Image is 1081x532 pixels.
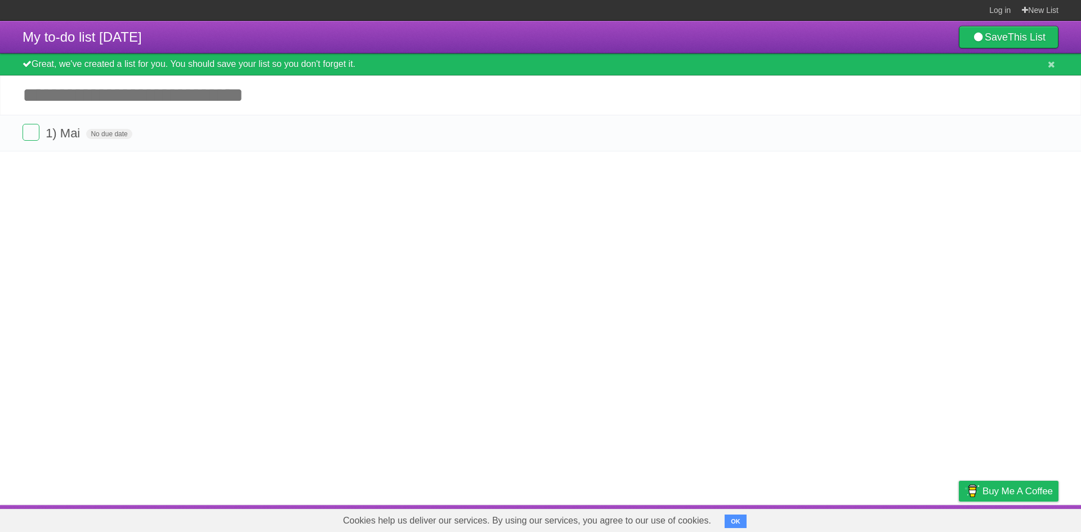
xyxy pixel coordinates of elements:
span: No due date [86,129,132,139]
a: Suggest a feature [988,508,1058,529]
span: Buy me a coffee [982,481,1053,501]
a: Privacy [944,508,973,529]
span: 1) Mai [46,126,83,140]
a: Developers [846,508,892,529]
a: Terms [906,508,931,529]
a: Buy me a coffee [959,481,1058,502]
label: Done [23,124,39,141]
span: Cookies help us deliver our services. By using our services, you agree to our use of cookies. [332,509,722,532]
span: My to-do list [DATE] [23,29,142,44]
a: About [809,508,833,529]
a: SaveThis List [959,26,1058,48]
b: This List [1008,32,1046,43]
button: OK [725,515,747,528]
img: Buy me a coffee [964,481,980,500]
